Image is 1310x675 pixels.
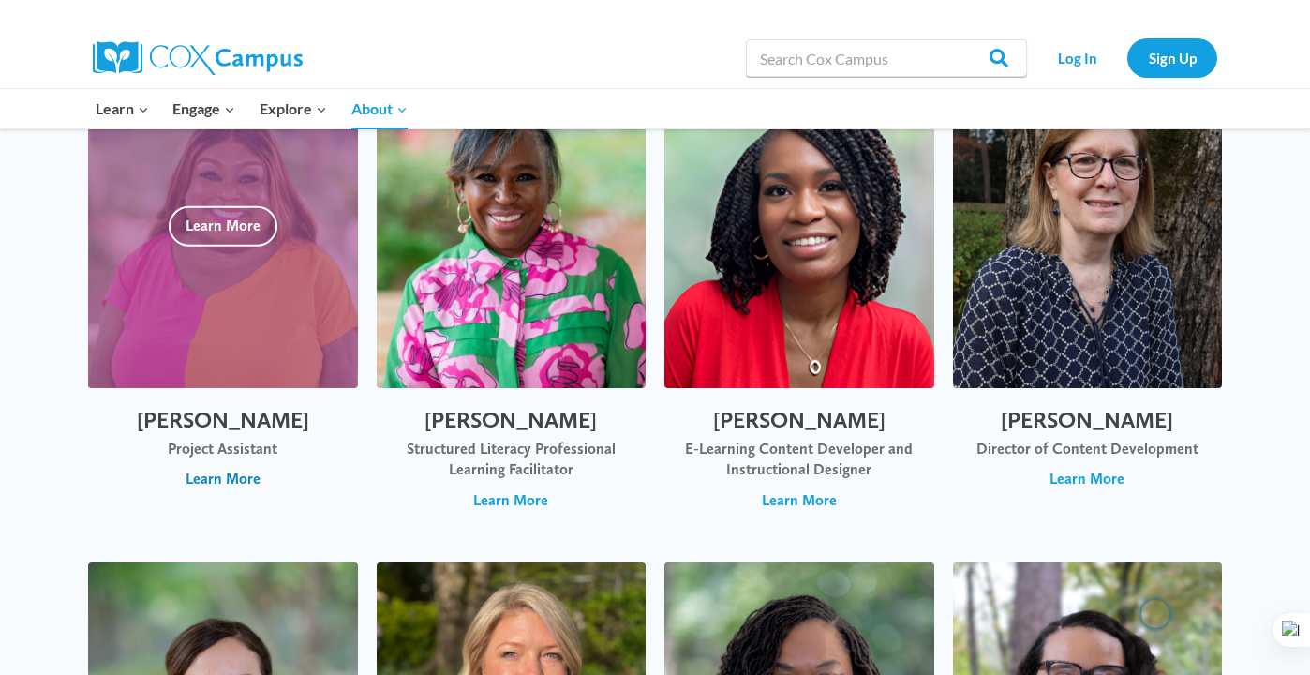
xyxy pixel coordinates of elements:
[1036,38,1217,77] nav: Secondary Navigation
[377,65,647,530] button: [PERSON_NAME] Structured Literacy Professional Learning Facilitator Learn More
[88,65,358,530] button: [PERSON_NAME] Project Assistant Learn More
[83,89,419,128] nav: Primary Navigation
[161,89,248,128] button: Child menu of Engage
[972,439,1204,459] div: Director of Content Development
[395,407,628,434] h2: [PERSON_NAME]
[247,89,339,128] button: Child menu of Explore
[683,439,916,481] div: E-Learning Content Developer and Instructional Designer
[1127,38,1217,77] a: Sign Up
[107,407,339,434] h2: [PERSON_NAME]
[953,65,1223,530] button: [PERSON_NAME] Director of Content Development Learn More
[83,89,161,128] button: Child menu of Learn
[762,490,837,511] span: Learn More
[1036,38,1118,77] a: Log In
[473,490,548,511] span: Learn More
[395,439,628,481] div: Structured Literacy Professional Learning Facilitator
[93,41,303,75] img: Cox Campus
[339,89,420,128] button: Child menu of About
[972,407,1204,434] h2: [PERSON_NAME]
[683,407,916,434] h2: [PERSON_NAME]
[664,65,934,530] button: [PERSON_NAME] E-Learning Content Developer and Instructional Designer Learn More
[746,39,1027,77] input: Search Cox Campus
[186,469,261,489] span: Learn More
[1049,469,1124,489] span: Learn More
[107,439,339,459] div: Project Assistant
